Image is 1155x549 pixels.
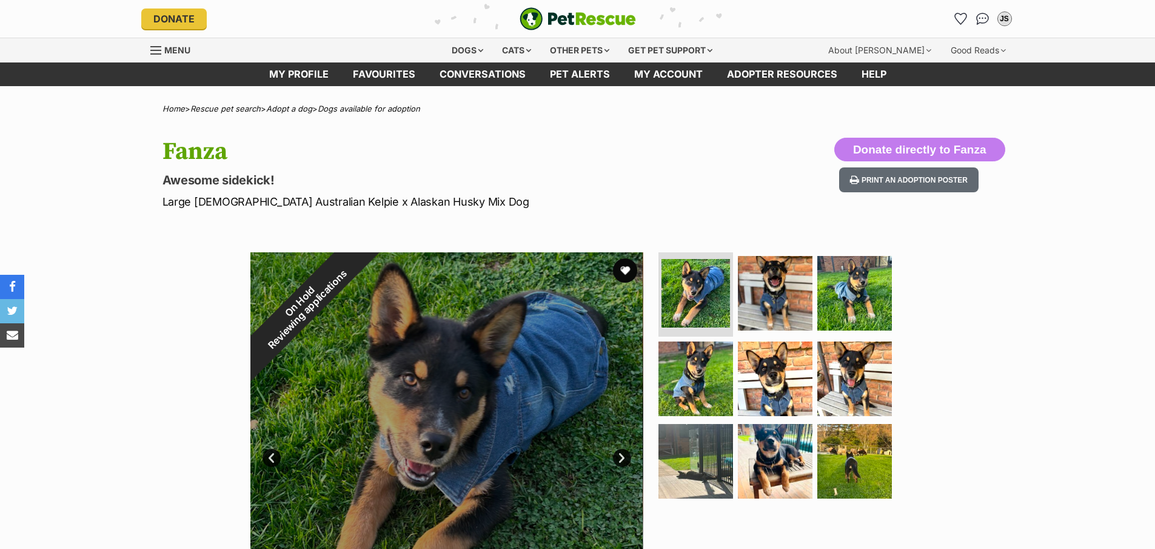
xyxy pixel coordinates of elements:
[190,104,261,113] a: Rescue pet search
[520,7,636,30] img: logo-e224e6f780fb5917bec1dbf3a21bbac754714ae5b6737aabdf751b685950b380.svg
[715,62,849,86] a: Adopter resources
[494,38,540,62] div: Cats
[834,138,1005,162] button: Donate directly to Fanza
[263,449,281,467] a: Prev
[622,62,715,86] a: My account
[541,38,618,62] div: Other pets
[318,104,420,113] a: Dogs available for adoption
[976,13,989,25] img: chat-41dd97257d64d25036548639549fe6c8038ab92f7586957e7f3b1b290dea8141.svg
[443,38,492,62] div: Dogs
[162,194,675,210] p: Large [DEMOGRAPHIC_DATA] Australian Kelpie x Alaskan Husky Mix Dog
[942,38,1014,62] div: Good Reads
[658,424,733,499] img: Photo of Fanza
[661,259,730,328] img: Photo of Fanza
[817,256,892,331] img: Photo of Fanza
[162,104,185,113] a: Home
[266,104,312,113] a: Adopt a dog
[216,218,390,392] div: On Hold
[341,62,427,86] a: Favourites
[738,424,812,499] img: Photo of Fanza
[738,342,812,416] img: Photo of Fanza
[427,62,538,86] a: conversations
[658,342,733,416] img: Photo of Fanza
[620,38,721,62] div: Get pet support
[973,9,993,29] a: Conversations
[613,258,637,283] button: favourite
[266,268,349,351] span: Reviewing applications
[999,13,1011,25] div: JS
[820,38,940,62] div: About [PERSON_NAME]
[150,38,199,60] a: Menu
[162,172,675,189] p: Awesome sidekick!
[257,62,341,86] a: My profile
[849,62,899,86] a: Help
[164,45,190,55] span: Menu
[817,342,892,416] img: Photo of Fanza
[738,256,812,331] img: Photo of Fanza
[132,104,1023,113] div: > > >
[839,167,979,192] button: Print an adoption poster
[141,8,207,29] a: Donate
[951,9,971,29] a: Favourites
[162,138,675,166] h1: Fanza
[995,9,1014,29] button: My account
[538,62,622,86] a: Pet alerts
[613,449,631,467] a: Next
[817,424,892,499] img: Photo of Fanza
[951,9,1014,29] ul: Account quick links
[520,7,636,30] a: PetRescue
